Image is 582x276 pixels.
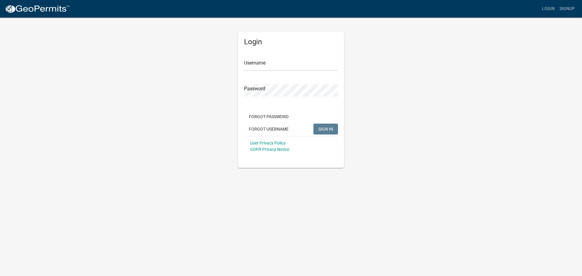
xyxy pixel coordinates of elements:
a: User Privacy Policy [250,141,286,145]
button: SIGN IN [313,124,338,135]
a: Login [540,3,557,15]
h5: Login [244,38,338,46]
a: Signup [557,3,577,15]
button: Forgot Username [244,124,293,135]
span: SIGN IN [318,126,333,131]
a: GDPR Privacy Notice [250,147,289,152]
button: Forgot Password [244,111,293,122]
